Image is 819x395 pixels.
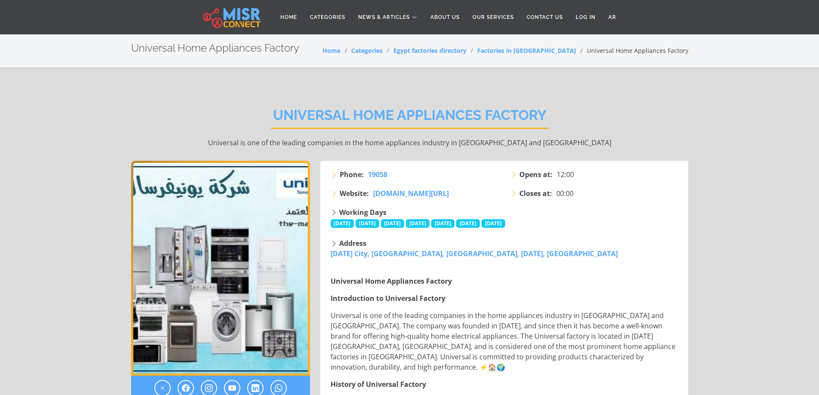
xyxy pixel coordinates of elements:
a: AR [602,9,623,25]
p: Universal is one of the leading companies in the home appliances industry in [GEOGRAPHIC_DATA] an... [131,138,688,148]
a: 19058 [368,169,387,180]
strong: History of Universal Factory [331,380,426,389]
strong: Website: [340,188,369,199]
strong: Address [339,239,366,248]
a: Home [274,9,304,25]
h2: Universal Home Appliances Factory [271,107,549,129]
a: [DATE] City, [GEOGRAPHIC_DATA], [GEOGRAPHIC_DATA], [DATE], [GEOGRAPHIC_DATA] [331,249,618,258]
span: News & Articles [358,13,410,21]
strong: Introduction to Universal Factory [331,294,445,303]
a: Factories in [GEOGRAPHIC_DATA] [477,46,576,55]
strong: Closes at: [519,188,552,199]
a: Contact Us [520,9,569,25]
a: News & Articles [352,9,424,25]
span: [DOMAIN_NAME][URL] [373,189,449,198]
span: [DATE] [356,219,379,228]
a: Categories [351,46,383,55]
p: Universal is one of the leading companies in the home appliances industry in [GEOGRAPHIC_DATA] an... [331,310,680,372]
span: [DATE] [456,219,480,228]
h2: Universal Home Appliances Factory [131,42,299,55]
span: 19058 [368,170,387,179]
strong: Working Days [339,208,386,217]
li: Universal Home Appliances Factory [576,46,688,55]
strong: Phone: [340,169,364,180]
div: 1 / 1 [131,161,310,376]
span: [DATE] [381,219,405,228]
strong: Universal Home Appliances Factory [331,276,452,286]
img: Universal Home Appliances Factory [131,161,310,376]
a: Our Services [466,9,520,25]
a: Home [322,46,340,55]
span: 00:00 [556,188,574,199]
a: Categories [304,9,352,25]
span: [DATE] [431,219,455,228]
a: [DOMAIN_NAME][URL] [373,188,449,199]
strong: Opens at: [519,169,552,180]
img: main.misr_connect [203,6,261,28]
span: 12:00 [557,169,574,180]
a: About Us [424,9,466,25]
span: [DATE] [482,219,505,228]
span: [DATE] [331,219,354,228]
span: [DATE] [406,219,429,228]
a: Egypt factories directory [393,46,466,55]
a: Log in [569,9,602,25]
